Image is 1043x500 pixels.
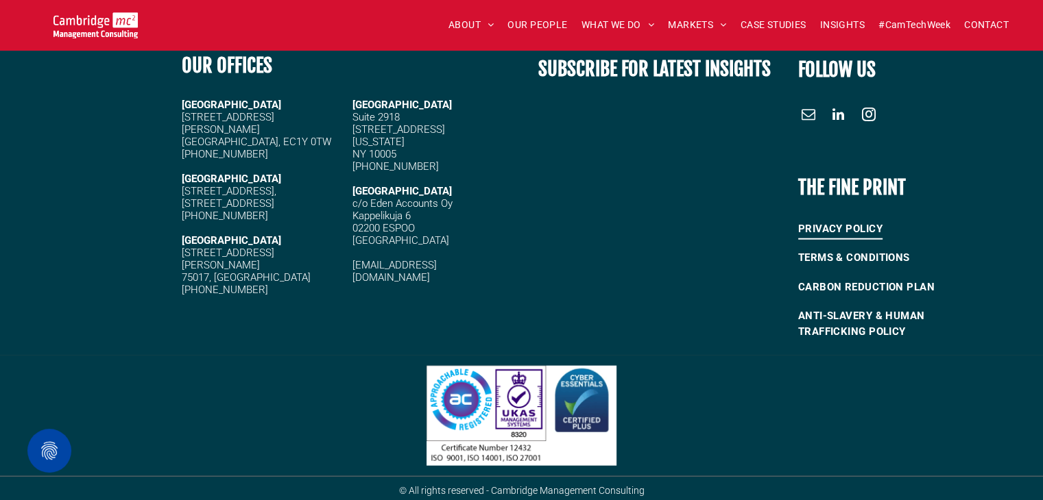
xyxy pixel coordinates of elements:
a: Your Business Transformed | Cambridge Management Consulting [53,14,138,29]
span: [STREET_ADDRESS], [182,185,276,197]
span: [GEOGRAPHIC_DATA] [352,185,452,197]
a: [EMAIL_ADDRESS][DOMAIN_NAME] [352,259,437,284]
strong: [GEOGRAPHIC_DATA] [182,99,281,111]
span: [US_STATE] [352,136,405,148]
img: Cambridge MC Logo, digital transformation [53,12,138,38]
span: [STREET_ADDRESS][PERSON_NAME] [GEOGRAPHIC_DATA], EC1Y 0TW [182,111,331,148]
img: digital transformation [427,366,616,466]
span: [STREET_ADDRESS][PERSON_NAME] [182,247,274,271]
span: 75017, [GEOGRAPHIC_DATA] [182,271,311,284]
span: [PHONE_NUMBER] [182,148,268,160]
font: FOLLOW US [798,58,876,82]
a: CONTACT [957,14,1016,36]
b: THE FINE PRINT [798,175,906,199]
a: WHAT WE DO [575,14,662,36]
span: © All rights reserved - Cambridge Management Consulting [399,485,645,496]
a: INSIGHTS [813,14,872,36]
span: Suite 2918 [352,111,400,123]
a: OUR PEOPLE [501,14,574,36]
span: [STREET_ADDRESS] [182,197,274,210]
a: CARBON REDUCTION PLAN [798,273,985,302]
a: email [798,104,819,128]
a: CASE STUDIES [734,14,813,36]
span: [PHONE_NUMBER] [182,210,268,222]
span: [PHONE_NUMBER] [182,284,268,296]
a: instagram [859,104,879,128]
span: [GEOGRAPHIC_DATA] [352,99,452,111]
span: [PHONE_NUMBER] [352,160,439,173]
strong: [GEOGRAPHIC_DATA] [182,173,281,185]
a: ANTI-SLAVERY & HUMAN TRAFFICKING POLICY [798,301,985,346]
a: PRIVACY POLICY [798,214,985,244]
span: NY 10005 [352,148,396,160]
a: #CamTechWeek [872,14,957,36]
a: MARKETS [661,14,733,36]
a: TERMS & CONDITIONS [798,243,985,273]
span: [STREET_ADDRESS] [352,123,445,136]
span: PRIVACY POLICY [798,218,883,240]
strong: [GEOGRAPHIC_DATA] [182,234,281,247]
a: linkedin [828,104,849,128]
span: c/o Eden Accounts Oy Kappelikuja 6 02200 ESPOO [GEOGRAPHIC_DATA] [352,197,453,247]
a: ABOUT [442,14,501,36]
b: OUR OFFICES [182,53,272,77]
